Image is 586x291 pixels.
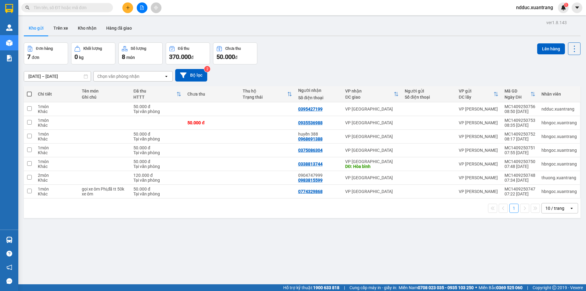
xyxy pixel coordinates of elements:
input: Tìm tên, số ĐT hoặc mã đơn [34,4,106,11]
div: MC1409250747 [505,187,535,191]
div: VP [GEOGRAPHIC_DATA] [345,175,398,180]
sup: 1 [564,3,568,7]
div: 1 món [38,132,75,136]
div: MC1409250753 [505,118,535,123]
div: ĐC giao [345,95,393,100]
strong: 0708 023 035 - 0935 103 250 [418,285,474,290]
div: Khác [38,191,75,196]
div: Chưa thu [225,46,241,51]
span: | [527,284,528,291]
div: Tại văn phòng [133,109,181,114]
div: VP gửi [459,89,494,93]
strong: 0369 525 060 [496,285,523,290]
div: Thu hộ [243,89,287,93]
button: 1 [509,204,519,213]
th: Toggle SortBy [240,86,295,102]
img: logo-vxr [5,4,13,13]
button: Kho gửi [24,21,49,35]
span: đ [235,55,237,60]
input: Select a date range. [24,71,91,81]
div: VP [PERSON_NAME] [459,120,498,125]
button: Số lượng8món [118,42,163,64]
span: ⚪️ [475,286,477,289]
div: 1 món [38,145,75,150]
div: Khác [38,123,75,128]
div: 0935536988 [298,120,323,125]
div: Ghi chú [82,95,128,100]
div: 07:55 [DATE] [505,150,535,155]
th: Toggle SortBy [456,86,501,102]
span: copyright [552,286,556,290]
div: Nhân viên [541,92,577,96]
div: Chọn văn phòng nhận [97,73,139,79]
div: 0983815599 [298,178,323,183]
button: plus [122,2,133,13]
div: 08:50 [DATE] [505,109,535,114]
div: 50.000 đ [133,145,181,150]
div: Người nhận [298,88,339,93]
div: Người gửi [405,89,453,93]
div: Ngày ĐH [505,95,530,100]
span: plus [126,5,130,10]
span: 50.000 [216,53,235,60]
button: Chưa thu50.000đ [213,42,257,64]
button: Hàng đã giao [101,21,137,35]
div: VP [PERSON_NAME] [459,162,498,166]
button: Đã thu370.000đ [166,42,210,64]
div: 08:35 [DATE] [505,123,535,128]
div: Khác [38,150,75,155]
div: VP [GEOGRAPHIC_DATA] [345,134,398,139]
span: | [344,284,345,291]
span: message [6,278,12,284]
div: 1 món [38,159,75,164]
div: MC1409250751 [505,145,535,150]
div: VP [PERSON_NAME] [459,107,498,111]
th: Toggle SortBy [342,86,401,102]
button: Bộ lọc [175,69,207,82]
div: 50.000 đ [187,120,237,125]
div: VP [PERSON_NAME] [459,134,498,139]
div: Tên món [82,89,128,93]
th: Toggle SortBy [130,86,184,102]
div: VP [GEOGRAPHIC_DATA] [345,120,398,125]
strong: 1900 633 818 [313,285,339,290]
button: Kho nhận [73,21,101,35]
div: VP [PERSON_NAME] [459,148,498,153]
span: 0 [74,53,78,60]
div: 50.000 đ [133,187,181,191]
span: question-circle [6,251,12,256]
div: 1 món [38,118,75,123]
div: Đã thu [133,89,176,93]
span: đơn [32,55,39,60]
svg: open [569,206,574,211]
div: 50.000 đ [133,159,181,164]
div: 0375086304 [298,148,323,153]
div: MC1409250750 [505,159,535,164]
button: Khối lượng0kg [71,42,115,64]
img: warehouse-icon [6,237,13,243]
div: Tại văn phòng [133,136,181,141]
div: Số điện thoại [298,95,339,100]
button: Trên xe [49,21,73,35]
div: Tại văn phòng [133,164,181,169]
div: Khác [38,136,75,141]
div: VP [PERSON_NAME] [459,189,498,194]
div: HTTT [133,95,176,100]
div: 0968691388 [298,136,323,141]
sup: 2 [204,66,210,72]
span: 370.000 [169,53,191,60]
div: hbngoc.xuantrang [541,189,577,194]
button: aim [151,2,161,13]
div: Tại văn phòng [133,150,181,155]
div: thuong.xuantrang [541,175,577,180]
div: Mã GD [505,89,530,93]
div: Chi tiết [38,92,75,96]
div: 2 món [38,173,75,178]
button: file-add [137,2,147,13]
div: hbngoc.xuantrang [541,162,577,166]
img: icon-new-feature [561,5,566,10]
div: Chưa thu [187,92,237,96]
span: notification [6,264,12,270]
img: warehouse-icon [6,40,13,46]
div: Khác [38,109,75,114]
